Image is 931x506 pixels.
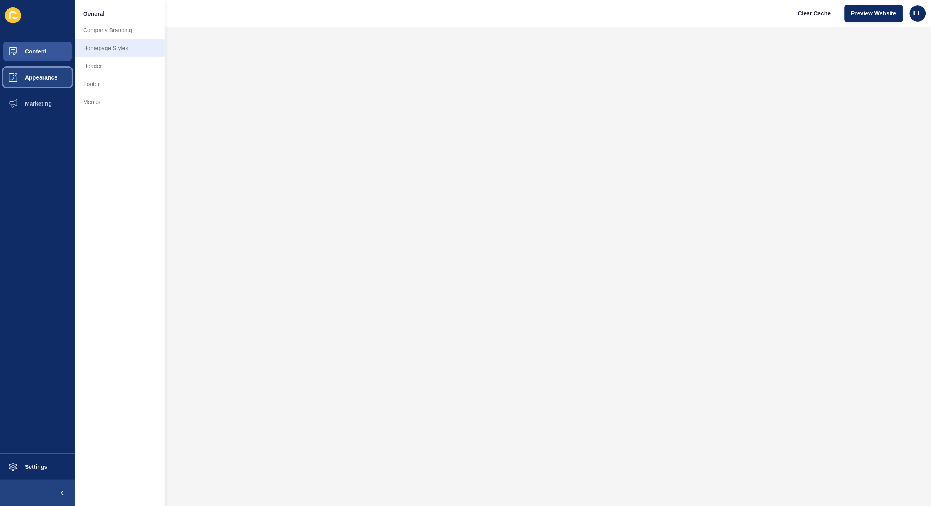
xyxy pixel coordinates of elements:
span: EE [913,9,922,18]
a: Footer [75,75,165,93]
button: Preview Website [845,5,903,22]
a: Company Branding [75,21,165,39]
span: General [83,10,104,18]
a: Header [75,57,165,75]
span: Clear Cache [798,9,831,18]
a: Menus [75,93,165,111]
span: Preview Website [851,9,896,18]
a: Homepage Styles [75,39,165,57]
button: Clear Cache [791,5,838,22]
